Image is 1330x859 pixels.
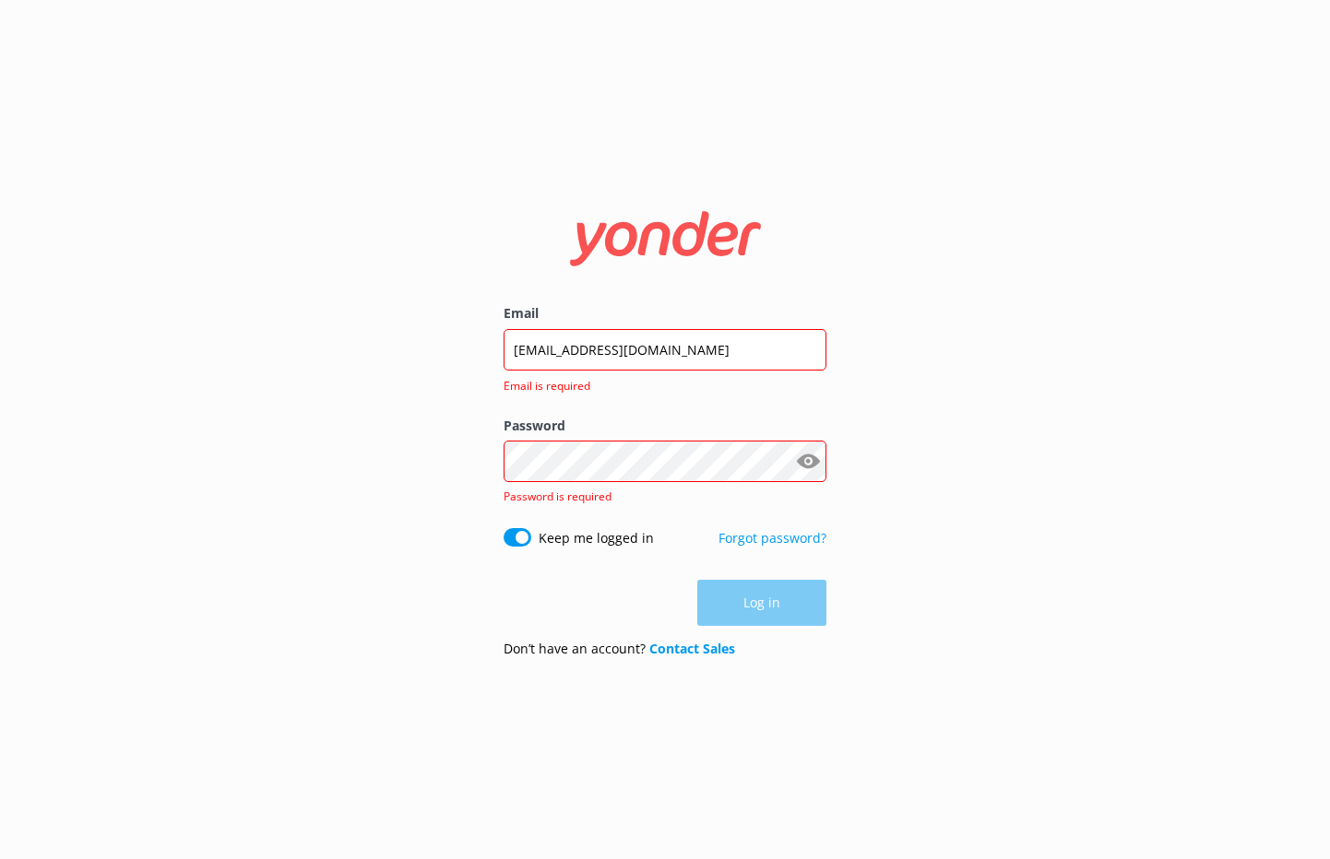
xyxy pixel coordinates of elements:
label: Email [504,303,826,324]
label: Password [504,416,826,436]
p: Don’t have an account? [504,639,735,659]
a: Forgot password? [718,529,826,547]
span: Password is required [504,488,612,504]
span: Email is required [504,377,815,394]
a: Contact Sales [649,640,735,657]
button: Show password [790,443,826,480]
input: user@emailaddress.com [504,329,826,371]
label: Keep me logged in [539,528,654,548]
